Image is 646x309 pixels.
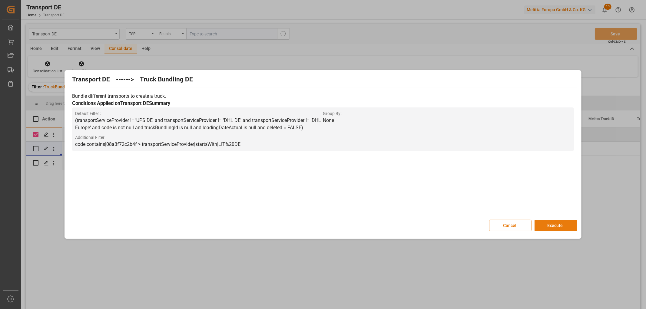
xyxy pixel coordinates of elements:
span: Additional Filter : [75,134,323,141]
p: code|contains|08a3f72c2b4f > transportServiceProvider|startsWith|LIT%20DE [75,141,323,148]
h2: ------> [116,75,134,84]
button: Execute [535,220,577,231]
h2: Transport DE [72,75,110,84]
h3: Conditions Applied on Transport DE Summary [72,100,574,107]
p: None [323,117,571,124]
p: Bundle different transports to create a truck. [72,93,574,100]
span: Default Filter : [75,110,323,117]
button: Cancel [489,220,532,231]
p: (transportServiceProvider != 'UPS DE' and transportServiceProvider != 'DHL DE' and transportServi... [75,117,323,131]
h2: Truck Bundling DE [140,75,193,84]
span: Group By : [323,110,571,117]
